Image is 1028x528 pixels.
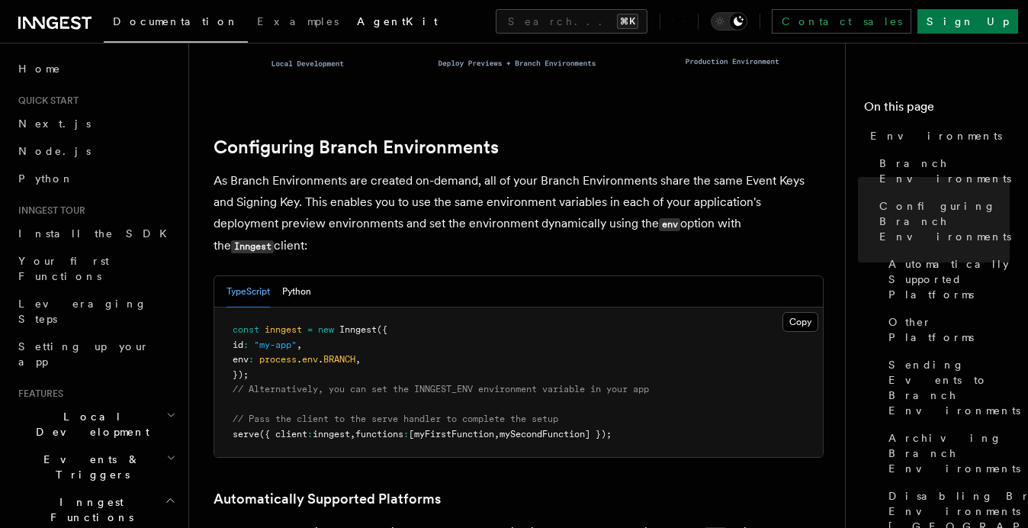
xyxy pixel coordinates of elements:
span: Features [12,388,63,400]
span: }); [233,369,249,380]
button: Local Development [12,403,179,446]
span: serve [233,429,259,439]
span: Setting up your app [18,340,149,368]
span: Environments [870,128,1002,143]
span: Next.js [18,118,91,130]
span: Quick start [12,95,79,107]
span: Sending Events to Branch Environments [888,357,1020,418]
span: Archiving Branch Environments [888,430,1020,476]
span: Leveraging Steps [18,298,147,325]
span: Install the SDK [18,227,176,240]
span: , [355,354,361,365]
span: [myFirstFunction [409,429,494,439]
span: Inngest Functions [12,494,165,525]
a: Configuring Branch Environments [873,192,1010,250]
a: Other Platforms [882,308,1010,351]
span: Your first Functions [18,255,109,282]
a: Install the SDK [12,220,179,247]
a: Archiving Branch Environments [882,424,1010,482]
a: Leveraging Steps [12,290,179,333]
span: . [297,354,302,365]
span: , [350,429,355,439]
a: Next.js [12,110,179,137]
span: env [302,354,318,365]
span: id [233,340,243,350]
span: Inngest [339,324,377,335]
span: // Alternatively, you can set the INNGEST_ENV environment variable in your app [233,384,649,394]
a: Python [12,165,179,192]
span: , [297,340,302,350]
span: // Pass the client to the serve handler to complete the setup [233,414,558,424]
span: mySecondFunction] }); [500,429,612,439]
span: new [318,324,334,335]
span: env [233,354,249,365]
span: inngest [265,324,302,335]
span: Other Platforms [888,314,1010,345]
a: Examples [248,5,348,41]
span: process [259,354,297,365]
span: Inngest tour [12,204,85,217]
span: : [403,429,409,439]
span: Configuring Branch Environments [879,198,1011,244]
a: Branch Environments [873,150,1010,192]
a: Automatically Supported Platforms [882,250,1010,308]
a: Configuring Branch Environments [214,137,499,158]
a: Sending Events to Branch Environments [882,351,1010,424]
span: . [318,354,323,365]
span: Local Development [12,409,166,439]
button: TypeScript [226,276,270,307]
a: Contact sales [772,9,911,34]
span: Branch Environments [879,156,1011,186]
kbd: ⌘K [617,14,638,29]
span: Examples [257,15,339,27]
span: "my-app" [254,340,297,350]
a: Your first Functions [12,247,179,290]
span: Node.js [18,145,91,157]
span: ({ client [259,429,307,439]
span: ({ [377,324,387,335]
span: BRANCH [323,354,355,365]
code: Inngest [231,240,274,253]
span: AgentKit [357,15,438,27]
span: : [243,340,249,350]
span: Home [18,61,61,76]
button: Events & Triggers [12,446,179,488]
button: Toggle dark mode [711,12,747,31]
span: const [233,324,259,335]
span: Automatically Supported Platforms [888,256,1010,302]
span: Python [18,172,74,185]
a: Documentation [104,5,248,43]
a: Setting up your app [12,333,179,375]
button: Python [282,276,311,307]
span: = [307,324,313,335]
p: As Branch Environments are created on-demand, all of your Branch Environments share the same Even... [214,170,824,257]
a: Sign Up [917,9,1018,34]
a: Home [12,55,179,82]
span: inngest [313,429,350,439]
a: Node.js [12,137,179,165]
span: : [249,354,254,365]
span: functions [355,429,403,439]
span: Documentation [113,15,239,27]
code: env [659,218,680,231]
button: Copy [782,312,818,332]
a: AgentKit [348,5,447,41]
span: : [307,429,313,439]
h4: On this page [864,98,1010,122]
button: Search...⌘K [496,9,647,34]
a: Environments [864,122,1010,150]
span: , [494,429,500,439]
span: Events & Triggers [12,452,166,482]
a: Automatically Supported Platforms [214,488,441,510]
